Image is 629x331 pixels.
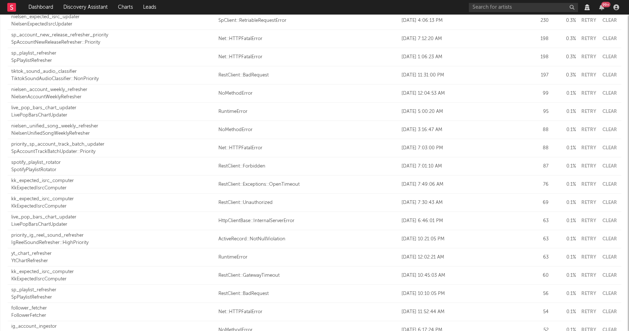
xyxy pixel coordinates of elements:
[525,35,549,43] div: 198
[525,217,549,225] div: 63
[599,4,604,10] button: 99+
[218,236,398,243] div: ActiveRecord::NotNullViolation
[601,255,618,260] button: Clear
[579,310,598,314] button: Retry
[11,21,215,28] div: NielsenExpectedIsrcUpdater
[11,257,215,265] div: YtChartRefresher
[525,17,549,24] div: 230
[579,218,598,223] button: Retry
[601,109,618,114] button: Clear
[11,13,215,21] div: nielsen_expected_isrc_updater
[11,196,215,203] div: kk_expected_isrc_computer
[218,290,398,297] div: RestClient::BadRequest
[11,123,215,130] div: nielsen_unified_song_weekly_refresher
[601,182,618,187] button: Clear
[552,54,576,61] div: 0.3 %
[11,86,215,101] a: nielsen_account_weekly_refresherNielsenAccountWeeklyRefresher
[11,268,215,283] a: kk_expected_isrc_computerKkExpectedIsrcComputer
[552,35,576,43] div: 0.3 %
[11,305,215,319] a: follower_fetcherFollowerFetcher
[525,254,549,261] div: 63
[11,294,215,301] div: SpPlaylistRefresher
[579,91,598,96] button: Retry
[579,291,598,296] button: Retry
[218,199,398,206] a: RestClient::Unauthorized
[525,126,549,134] div: 88
[525,145,549,152] div: 88
[11,105,215,119] a: live_pop_bars_chart_updaterLivePopBarsChartUpdater
[601,164,618,169] button: Clear
[11,148,215,155] div: SpAccountTrackBatchUpdater::Priority
[469,3,578,12] input: Search for artists
[552,90,576,97] div: 0.1 %
[401,308,521,316] div: [DATE] 11:52:44 AM
[525,181,549,188] div: 76
[601,310,618,314] button: Clear
[401,90,521,97] div: [DATE] 12:04:53 AM
[218,17,398,24] a: SpClient::RetriableRequestError
[401,54,521,61] div: [DATE] 1:06:23 AM
[11,50,215,64] a: sp_playlist_refresherSpPlaylistRefresher
[601,237,618,241] button: Clear
[218,272,398,279] div: RestClient::GatewayTimeout
[11,185,215,192] div: KkExpectedIsrcComputer
[11,94,215,101] div: NielsenAccountWeeklyRefresher
[579,109,598,114] button: Retry
[579,200,598,205] button: Retry
[552,126,576,134] div: 0.1 %
[401,272,521,279] div: [DATE] 10:45:03 AM
[579,146,598,150] button: Retry
[11,305,215,312] div: follower_fetcher
[601,146,618,150] button: Clear
[11,123,215,137] a: nielsen_unified_song_weekly_refresherNielsenUnifiedSongWeeklyRefresher
[401,145,521,152] div: [DATE] 7:03:00 PM
[401,217,521,225] div: [DATE] 6:46:01 PM
[11,232,215,239] div: priority_ig_reel_sound_refresher
[401,236,521,243] div: [DATE] 10:21:05 PM
[552,108,576,115] div: 0.1 %
[579,18,598,23] button: Retry
[218,217,398,225] a: HttpClientBase::InternalServerError
[552,145,576,152] div: 0.1 %
[601,200,618,205] button: Clear
[11,75,215,83] div: TiktokSoundAudioClassifier::NonPriority
[401,181,521,188] div: [DATE] 7:49:06 AM
[218,145,398,152] a: Net::HTTPFatalError
[11,177,215,192] a: kk_expected_isrc_computerKkExpectedIsrcComputer
[11,68,215,82] a: tiktok_sound_audio_classifierTiktokSoundAudioClassifier::NonPriority
[579,55,598,59] button: Retry
[218,181,398,188] a: RestClient::Exceptions::OpenTimeout
[218,35,398,43] div: Net::HTTPFatalError
[401,17,521,24] div: [DATE] 4:06:13 PM
[552,308,576,316] div: 0.1 %
[11,214,215,228] a: live_pop_bars_chart_updaterLivePopBarsChartUpdater
[525,308,549,316] div: 54
[218,163,398,170] a: RestClient::Forbidden
[11,159,215,166] div: spotify_playlist_rotator
[11,239,215,247] div: IgReelSoundRefresher::HighPriority
[218,72,398,79] div: RestClient::BadRequest
[401,254,521,261] div: [DATE] 12:02:21 AM
[218,126,398,134] a: NoMethodError
[579,273,598,278] button: Retry
[11,112,215,119] div: LivePopBarsChartUpdater
[525,90,549,97] div: 99
[11,250,215,264] a: yt_chart_refresherYtChartRefresher
[525,108,549,115] div: 95
[401,35,521,43] div: [DATE] 7:12:20 AM
[11,276,215,283] div: KkExpectedIsrcComputer
[11,50,215,57] div: sp_playlist_refresher
[579,182,598,187] button: Retry
[11,13,215,28] a: nielsen_expected_isrc_updaterNielsenExpectedIsrcUpdater
[579,255,598,260] button: Retry
[218,254,398,261] div: RuntimeError
[525,236,549,243] div: 63
[11,214,215,221] div: live_pop_bars_chart_updater
[218,308,398,316] a: Net::HTTPFatalError
[552,181,576,188] div: 0.1 %
[601,36,618,41] button: Clear
[552,17,576,24] div: 0.3 %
